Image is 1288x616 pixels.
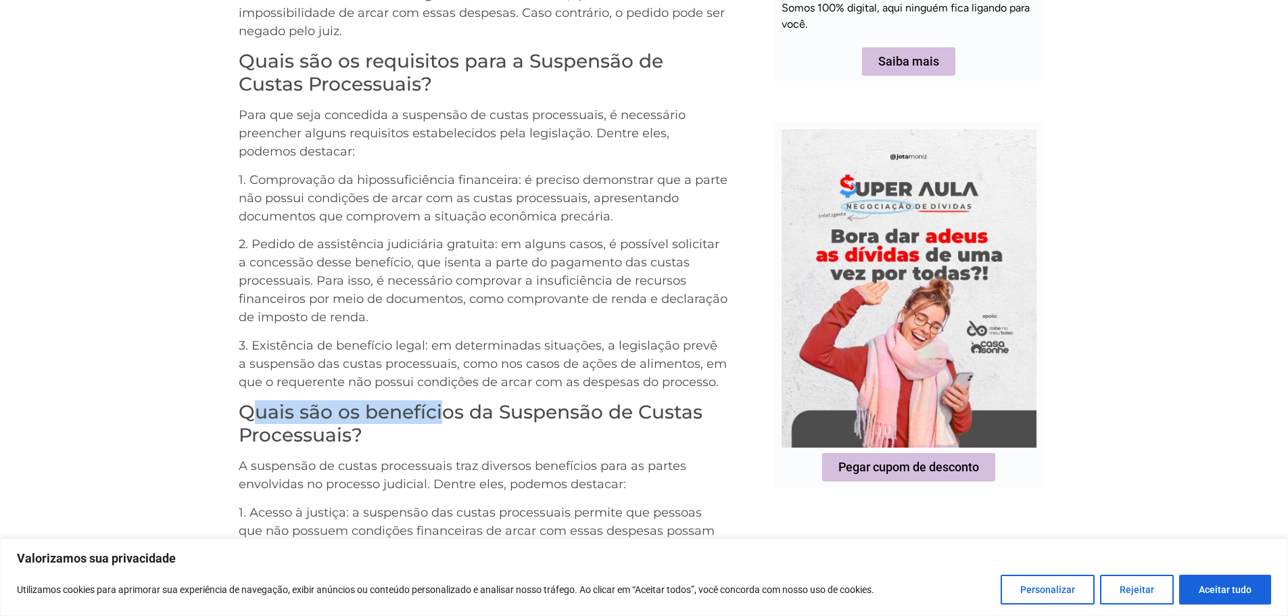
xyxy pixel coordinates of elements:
span: Pegar cupom de desconto [838,461,979,473]
button: Personalizar [1001,575,1095,605]
a: Saiba mais [862,47,955,76]
a: Pegar cupom de desconto [822,453,995,481]
p: 1. Comprovação da hipossuficiência financeira: é preciso demonstrar que a parte não possui condiç... [239,171,728,226]
h3: Quais são os benefícios da Suspensão de Custas Processuais? [239,401,728,446]
button: Aceitar tudo [1179,575,1271,605]
button: Rejeitar [1100,575,1174,605]
p: Valorizamos sua privacidade [17,550,1271,567]
p: A suspensão de custas processuais traz diversos benefícios para as partes envolvidas no processo ... [239,457,728,494]
p: Para que seja concedida a suspensão de custas processuais, é necessário preencher alguns requisit... [239,106,728,161]
p: 1. Acesso à justiça: a suspensão das custas processuais permite que pessoas que não possuem condi... [239,504,728,559]
span: Saiba mais [878,55,939,68]
p: 2. Pedido de assistência judiciária gratuita: em alguns casos, é possível solicitar a concessão d... [239,235,728,327]
p: Utilizamos cookies para aprimorar sua experiência de navegação, exibir anúncios ou conteúdo perso... [17,582,874,598]
h3: Quais são os requisitos para a Suspensão de Custas Processuais? [239,50,728,95]
p: 3. Existência de benefício legal: em determinadas situações, a legislação prevê a suspensão das c... [239,337,728,392]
